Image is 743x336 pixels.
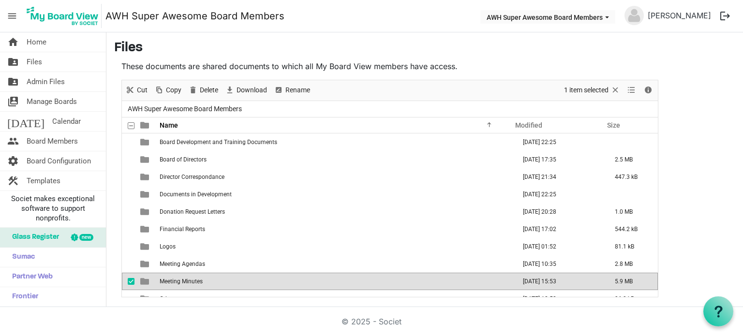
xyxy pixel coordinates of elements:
[605,168,658,186] td: 447.3 kB is template cell column header Size
[563,84,622,96] button: Selection
[157,203,513,220] td: Donation Request Letters is template cell column header Name
[513,238,605,255] td: March 26, 2022 01:52 column header Modified
[122,151,134,168] td: checkbox
[122,290,134,307] td: checkbox
[160,156,207,163] span: Board of Directors
[124,84,149,96] button: Cut
[561,80,624,101] div: Clear selection
[24,4,105,28] a: My Board View Logo
[272,84,312,96] button: Rename
[157,168,513,186] td: Director Correspondance is template cell column header Name
[27,52,42,72] span: Files
[122,203,134,220] td: checkbox
[134,220,157,238] td: is template cell column header type
[122,133,134,151] td: checkbox
[27,151,91,171] span: Board Configuration
[122,255,134,273] td: checkbox
[7,151,19,171] span: settings
[7,92,19,111] span: switch_account
[114,40,735,57] h3: Files
[134,186,157,203] td: is template cell column header type
[605,255,658,273] td: 2.8 MB is template cell column header Size
[644,6,715,25] a: [PERSON_NAME]
[134,273,157,290] td: is template cell column header type
[199,84,219,96] span: Delete
[342,317,401,326] a: © 2025 - Societ
[27,72,65,91] span: Admin Files
[160,278,203,285] span: Meeting Minutes
[7,267,53,287] span: Partner Web
[185,80,222,101] div: Delete
[7,171,19,190] span: construction
[105,6,284,26] a: AWH Super Awesome Board Members
[236,84,268,96] span: Download
[24,4,102,28] img: My Board View Logo
[79,234,93,241] div: new
[157,290,513,307] td: Other is template cell column header Name
[640,80,656,101] div: Details
[160,261,205,267] span: Meeting Agendas
[7,248,35,267] span: Sumac
[160,139,277,146] span: Board Development and Training Documents
[165,84,182,96] span: Copy
[7,72,19,91] span: folder_shared
[605,238,658,255] td: 81.1 kB is template cell column header Size
[157,186,513,203] td: Documents in Development is template cell column header Name
[7,287,38,307] span: Frontier
[7,52,19,72] span: folder_shared
[27,131,78,151] span: Board Members
[605,273,658,290] td: 5.9 MB is template cell column header Size
[126,103,244,115] span: AWH Super Awesome Board Members
[160,121,178,129] span: Name
[513,151,605,168] td: February 21, 2024 17:35 column header Modified
[624,80,640,101] div: View
[7,131,19,151] span: people
[605,133,658,151] td: is template cell column header Size
[625,84,637,96] button: View dropdownbutton
[121,60,658,72] p: These documents are shared documents to which all My Board View members have access.
[27,171,60,190] span: Templates
[513,168,605,186] td: March 06, 2023 21:34 column header Modified
[624,6,644,25] img: no-profile-picture.svg
[157,238,513,255] td: Logos is template cell column header Name
[513,133,605,151] td: March 25, 2022 22:25 column header Modified
[270,80,313,101] div: Rename
[52,112,81,131] span: Calendar
[187,84,220,96] button: Delete
[122,168,134,186] td: checkbox
[134,168,157,186] td: is template cell column header type
[134,255,157,273] td: is template cell column header type
[642,84,655,96] button: Details
[160,243,176,250] span: Logos
[157,255,513,273] td: Meeting Agendas is template cell column header Name
[605,151,658,168] td: 2.5 MB is template cell column header Size
[7,112,45,131] span: [DATE]
[284,84,311,96] span: Rename
[122,220,134,238] td: checkbox
[160,191,232,198] span: Documents in Development
[134,151,157,168] td: is template cell column header type
[134,133,157,151] td: is template cell column header type
[122,238,134,255] td: checkbox
[605,290,658,307] td: 96.9 kB is template cell column header Size
[223,84,269,96] button: Download
[7,32,19,52] span: home
[136,84,149,96] span: Cut
[160,208,225,215] span: Donation Request Letters
[715,6,735,26] button: logout
[7,228,59,247] span: Glass Register
[157,220,513,238] td: Financial Reports is template cell column header Name
[563,84,609,96] span: 1 item selected
[134,290,157,307] td: is template cell column header type
[134,238,157,255] td: is template cell column header type
[157,151,513,168] td: Board of Directors is template cell column header Name
[122,80,151,101] div: Cut
[605,203,658,220] td: 1.0 MB is template cell column header Size
[480,10,615,24] button: AWH Super Awesome Board Members dropdownbutton
[513,186,605,203] td: March 25, 2022 22:25 column header Modified
[605,186,658,203] td: is template cell column header Size
[605,220,658,238] td: 544.2 kB is template cell column header Size
[3,7,21,25] span: menu
[157,273,513,290] td: Meeting Minutes is template cell column header Name
[513,273,605,290] td: May 26, 2025 15:53 column header Modified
